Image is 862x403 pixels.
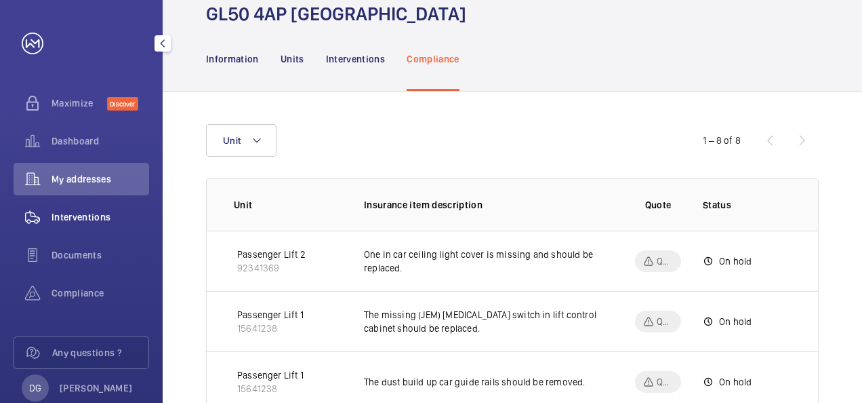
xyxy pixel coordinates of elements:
p: Quote pending [657,315,673,328]
p: 15641238 [237,382,304,396]
p: Units [281,52,304,66]
span: Maximize [52,96,107,110]
p: Quote [645,198,672,212]
p: Compliance [407,52,459,66]
p: Quote pending [657,375,673,389]
span: Compliance [52,286,149,300]
div: 1 – 8 of 8 [703,134,741,147]
span: Discover [107,97,138,111]
p: DG [29,381,41,395]
p: Interventions [326,52,386,66]
p: Passenger Lift 1 [237,308,304,322]
button: Unit [206,124,276,157]
p: Information [206,52,259,66]
p: The dust build up car guide rails should be removed. [364,375,613,389]
p: Passenger Lift 1 [237,368,304,382]
span: Interventions [52,210,149,224]
span: My addresses [52,172,149,186]
p: On hold [719,375,752,389]
p: One in car ceiling light cover is missing and should be replaced. [364,248,613,275]
p: [PERSON_NAME] [60,381,133,395]
p: Quote pending [657,254,673,268]
span: Documents [52,248,149,262]
p: On hold [719,315,752,328]
p: Unit [234,198,342,212]
p: Passenger Lift 2 [237,248,306,261]
span: Any questions ? [52,346,148,360]
p: Status [703,198,803,212]
p: Insurance item description [364,198,613,212]
p: 15641238 [237,322,304,335]
span: Dashboard [52,134,149,148]
p: On hold [719,254,752,268]
p: The missing (JEM) [MEDICAL_DATA] switch in lift control cabinet should be replaced. [364,308,613,335]
span: Unit [223,135,241,146]
p: 92341369 [237,261,306,275]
